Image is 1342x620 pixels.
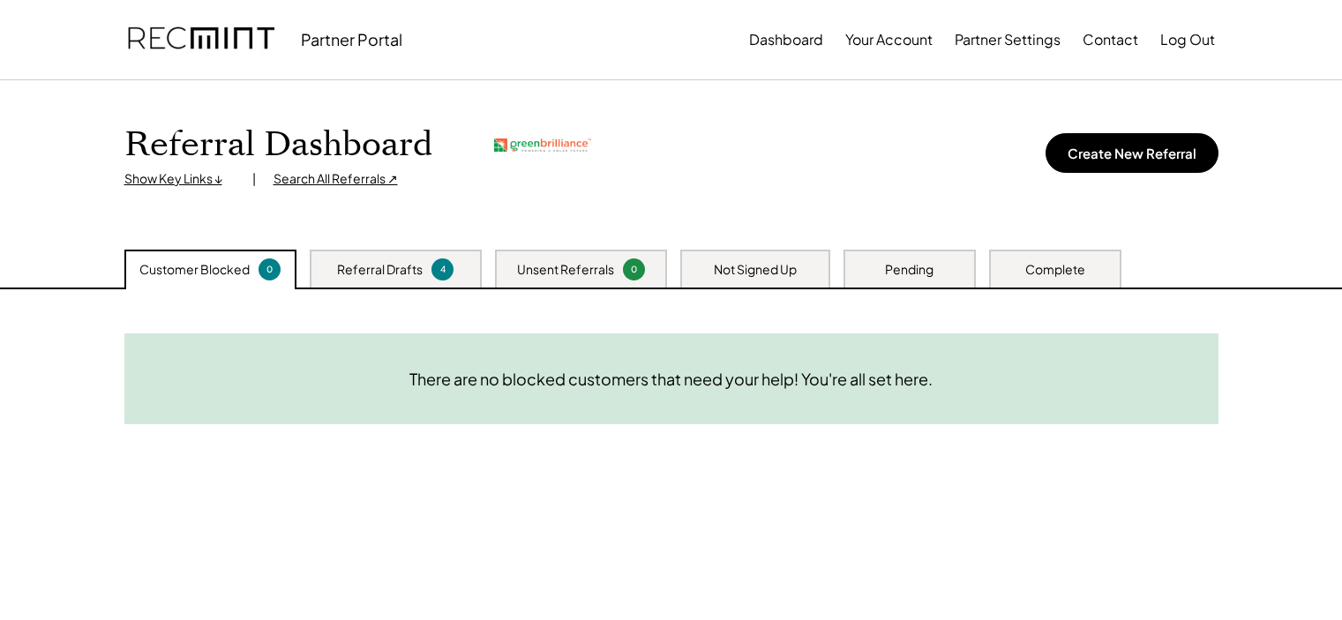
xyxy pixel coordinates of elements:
div: Customer Blocked [139,261,250,279]
div: Not Signed Up [714,261,797,279]
button: Partner Settings [955,22,1061,57]
button: Your Account [845,22,933,57]
button: Contact [1083,22,1138,57]
div: Search All Referrals ↗ [274,170,398,188]
div: Pending [885,261,933,279]
button: Dashboard [749,22,823,57]
div: 0 [626,263,642,276]
div: 0 [261,263,278,276]
div: Partner Portal [301,29,402,49]
div: | [252,170,256,188]
button: Log Out [1160,22,1215,57]
img: greenbrilliance.png [494,138,591,151]
img: recmint-logotype%403x.png [128,10,274,70]
div: Complete [1025,261,1085,279]
h1: Referral Dashboard [124,124,432,166]
div: 4 [434,263,451,276]
div: Unsent Referrals [517,261,614,279]
button: Create New Referral [1046,133,1218,173]
div: Referral Drafts [337,261,423,279]
div: Show Key Links ↓ [124,170,235,188]
div: There are no blocked customers that need your help! You're all set here. [409,369,933,389]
